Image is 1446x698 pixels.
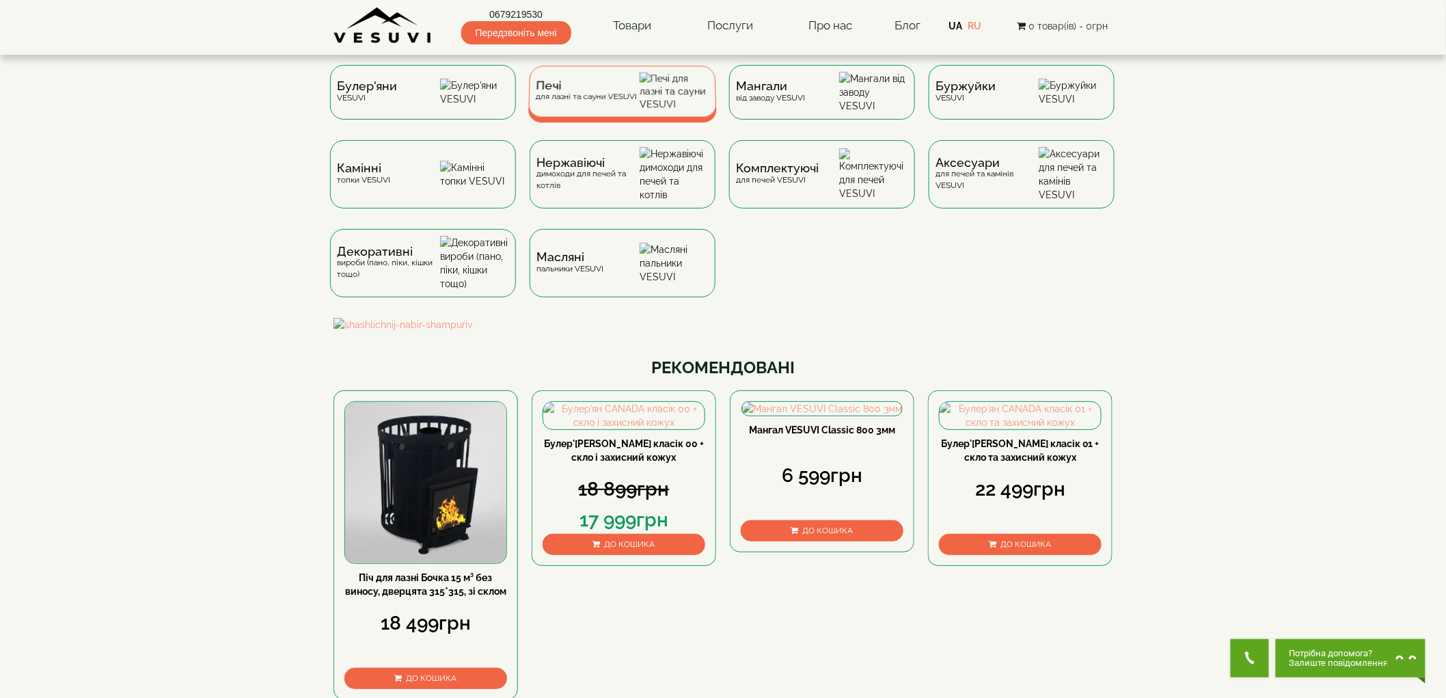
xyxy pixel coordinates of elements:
img: Аксесуари для печей та камінів VESUVI [1039,147,1108,202]
a: Мангаливід заводу VESUVI Мангали від заводу VESUVI [722,65,922,140]
a: 0679219530 [461,8,571,21]
div: 18 899грн [543,476,705,503]
img: Масляні пальники VESUVI [640,243,709,284]
div: VESUVI [337,81,397,103]
span: Камінні [337,163,390,174]
img: Камінні топки VESUVI [440,161,509,188]
button: До кошика [741,520,903,541]
button: 0 товар(ів) - 0грн [1013,18,1113,33]
a: БуржуйкиVESUVI Буржуйки VESUVI [922,65,1121,140]
img: Буржуйки VESUVI [1039,79,1108,106]
img: Булер'яни VESUVI [440,79,509,106]
a: Блог [895,18,920,32]
a: Комплектуючідля печей VESUVI Комплектуючі для печей VESUVI [722,140,922,229]
img: Декоративні вироби (пано, піки, кішки тощо) [440,236,509,291]
button: Get Call button [1231,639,1269,677]
span: Передзвоніть мені [461,21,571,44]
div: топки VESUVI [337,163,390,185]
span: До кошика [407,673,457,683]
div: пальники VESUVI [536,252,603,274]
img: Піч для лазні Бочка 15 м³ без виносу, дверцята 315*315, зі склом [345,402,506,563]
span: До кошика [803,526,854,535]
a: Мангал VESUVI Classic 800 3мм [749,425,895,435]
a: Масляніпальники VESUVI Масляні пальники VESUVI [523,229,722,318]
img: Печі для лазні та сауни VESUVI [640,72,709,111]
img: Булер'ян CANADA класік 00 + скло і захисний кожух [543,402,705,429]
div: для печей та камінів VESUVI [936,157,1039,191]
img: Комплектуючі для печей VESUVI [839,148,908,200]
div: для печей VESUVI [736,163,819,185]
span: Печі [536,81,637,91]
span: Булер'яни [337,81,397,92]
button: Chat button [1276,639,1425,677]
img: Нержавіючі димоходи для печей та котлів [640,147,709,202]
a: Каміннітопки VESUVI Камінні топки VESUVI [323,140,523,229]
span: До кошика [605,539,655,549]
span: Декоративні [337,246,440,257]
span: Масляні [536,252,603,263]
a: Булер'яниVESUVI Булер'яни VESUVI [323,65,523,140]
a: Послуги [694,10,767,42]
div: від заводу VESUVI [736,81,805,103]
button: До кошика [543,534,705,555]
img: Мангали від заводу VESUVI [839,72,908,113]
a: Нержавіючідимоходи для печей та котлів Нержавіючі димоходи для печей та котлів [523,140,722,229]
span: Буржуйки [936,81,996,92]
img: Мангал VESUVI Classic 800 3мм [742,402,902,416]
a: Булер'[PERSON_NAME] класік 00 + скло і захисний кожух [544,438,704,463]
div: для лазні та сауни VESUVI [536,81,637,102]
a: Декоративнівироби (пано, піки, кішки тощо) Декоративні вироби (пано, піки, кішки тощо) [323,229,523,318]
div: 17 999грн [543,507,705,534]
span: 0 товар(ів) - 0грн [1029,21,1108,31]
a: RU [968,21,981,31]
span: Потрібна допомога? [1290,649,1389,658]
span: Нержавіючі [536,157,640,168]
button: До кошика [344,668,507,689]
div: 18 499грн [344,610,507,637]
a: Печідля лазні та сауни VESUVI Печі для лазні та сауни VESUVI [523,65,722,140]
span: Аксесуари [936,157,1039,168]
a: Аксесуаридля печей та камінів VESUVI Аксесуари для печей та камінів VESUVI [922,140,1121,229]
div: димоходи для печей та котлів [536,157,640,191]
a: Товари [599,10,665,42]
a: UA [949,21,962,31]
span: Мангали [736,81,805,92]
a: Піч для лазні Бочка 15 м³ без виносу, дверцята 315*315, зі склом [345,572,506,597]
a: Про нас [795,10,866,42]
button: До кошика [939,534,1102,555]
div: 22 499грн [939,476,1102,503]
div: 6 599грн [741,462,903,489]
img: Булер'ян CANADA класік 01 + скло та захисний кожух [940,402,1101,429]
div: VESUVI [936,81,996,103]
img: shashlichnij-nabir-shampuriv [333,318,1113,332]
div: вироби (пано, піки, кішки тощо) [337,246,440,280]
span: До кошика [1001,539,1052,549]
span: Залиште повідомлення [1290,658,1389,668]
a: Булер'[PERSON_NAME] класік 01 + скло та захисний кожух [941,438,1100,463]
img: Завод VESUVI [333,7,433,44]
span: Комплектуючі [736,163,819,174]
